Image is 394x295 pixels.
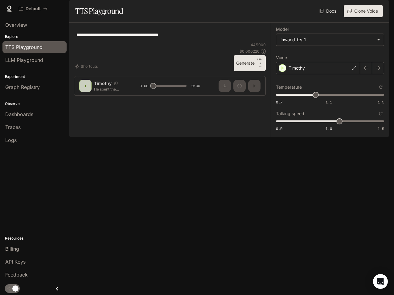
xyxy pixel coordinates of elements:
[257,58,263,65] p: CTRL +
[75,5,123,17] h1: TTS Playground
[234,55,266,71] button: GenerateCTRL +⏎
[378,99,384,105] span: 1.5
[373,274,388,289] div: Open Intercom Messenger
[344,5,383,17] button: Clone Voice
[251,42,266,47] p: 44 / 1000
[16,2,50,15] button: All workspaces
[276,55,287,60] p: Voice
[276,34,384,46] div: inworld-tts-1
[74,61,100,71] button: Shortcuts
[276,111,304,116] p: Talking speed
[289,65,305,71] p: Timothy
[257,58,263,69] p: ⏎
[276,85,302,89] p: Temperature
[377,84,384,91] button: Reset to default
[240,49,260,54] p: $ 0.000220
[26,6,41,11] p: Default
[326,99,332,105] span: 1.1
[378,126,384,131] span: 1.5
[377,110,384,117] button: Reset to default
[318,5,339,17] a: Docs
[276,99,282,105] span: 0.7
[276,126,282,131] span: 0.5
[276,27,289,31] p: Model
[326,126,332,131] span: 1.0
[281,37,374,43] div: inworld-tts-1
